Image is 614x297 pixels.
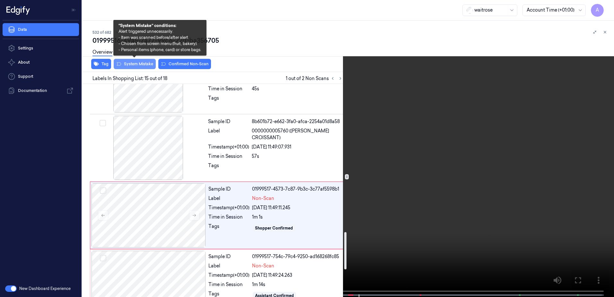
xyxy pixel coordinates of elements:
[208,95,249,105] div: Tags
[208,118,249,125] div: Sample ID
[100,120,106,126] button: Select row
[91,59,111,69] button: Tag
[255,225,293,231] div: Shopper Confirmed
[69,5,79,15] button: Toggle Navigation
[208,281,250,288] div: Time in Session
[252,204,343,211] div: [DATE] 11:49:11.245
[208,186,250,193] div: Sample ID
[92,49,112,56] a: Overview
[208,253,250,260] div: Sample ID
[591,4,604,17] button: A
[3,70,79,83] a: Support
[100,187,106,194] button: Select row
[252,85,343,92] div: 45s
[252,118,343,125] div: 8b601b72-e662-3fa0-afca-2254a01d8a58
[208,204,250,211] div: Timestamp (+01:00)
[208,85,249,92] div: Time in Session
[92,75,167,82] span: Labels In Shopping List: 15 out of 18
[3,84,79,97] a: Documentation
[252,281,343,288] div: 1m 14s
[208,162,249,173] div: Tags
[252,195,274,202] span: Non-Scan
[92,36,609,45] div: 01999516-49a5-7a77-99c6-22d1ba356705
[3,56,79,69] button: About
[252,214,343,221] div: 1m 1s
[208,128,249,141] div: Label
[252,144,343,150] div: [DATE] 11:49:07.931
[208,223,250,233] div: Tags
[208,153,249,160] div: Time in Session
[208,195,250,202] div: Label
[114,59,156,69] button: System Mistake
[208,272,250,279] div: Timestamp (+01:00)
[208,263,250,269] div: Label
[252,186,343,193] div: 01999517-4573-7c87-9b3c-3c77af5598b1
[286,75,344,82] span: 1 out of 2 Non Scans
[208,144,249,150] div: Timestamp (+01:00)
[252,263,274,269] span: Non-Scan
[252,253,343,260] div: 01999517-754c-79c4-9250-ad168268fc85
[252,128,343,141] span: 0000000005760 ([PERSON_NAME] CROISSANT)
[252,153,343,160] div: 57s
[92,30,111,35] span: 532 of 682
[158,59,211,69] button: Confirmed Non-Scan
[208,214,250,221] div: Time in Session
[3,23,79,36] a: Data
[252,272,343,279] div: [DATE] 11:49:24.263
[100,255,106,261] button: Select row
[3,42,79,55] a: Settings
